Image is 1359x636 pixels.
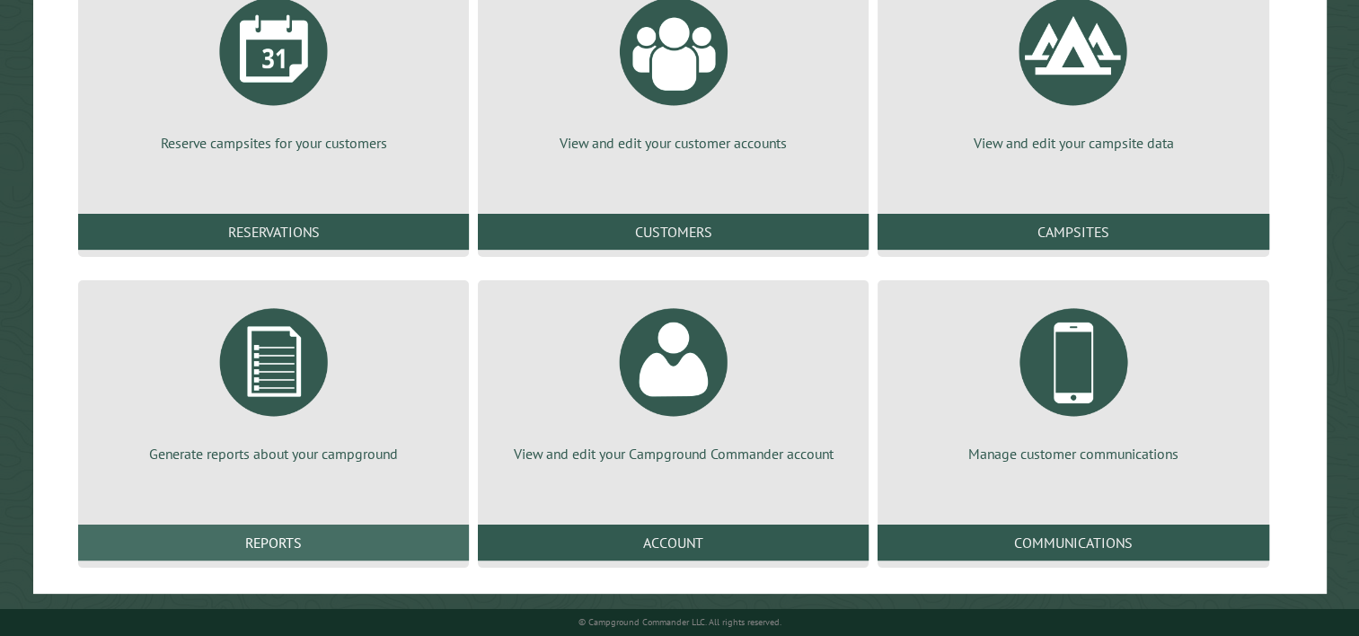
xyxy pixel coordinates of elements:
[899,295,1247,464] a: Manage customer communications
[878,525,1268,561] a: Communications
[100,295,447,464] a: Generate reports about your campground
[478,525,869,561] a: Account
[478,214,869,250] a: Customers
[578,616,781,628] small: © Campground Commander LLC. All rights reserved.
[878,214,1268,250] a: Campsites
[100,133,447,153] p: Reserve campsites for your customers
[78,525,469,561] a: Reports
[899,444,1247,464] p: Manage customer communications
[78,214,469,250] a: Reservations
[899,133,1247,153] p: View and edit your campsite data
[499,295,847,464] a: View and edit your Campground Commander account
[499,133,847,153] p: View and edit your customer accounts
[499,444,847,464] p: View and edit your Campground Commander account
[100,444,447,464] p: Generate reports about your campground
